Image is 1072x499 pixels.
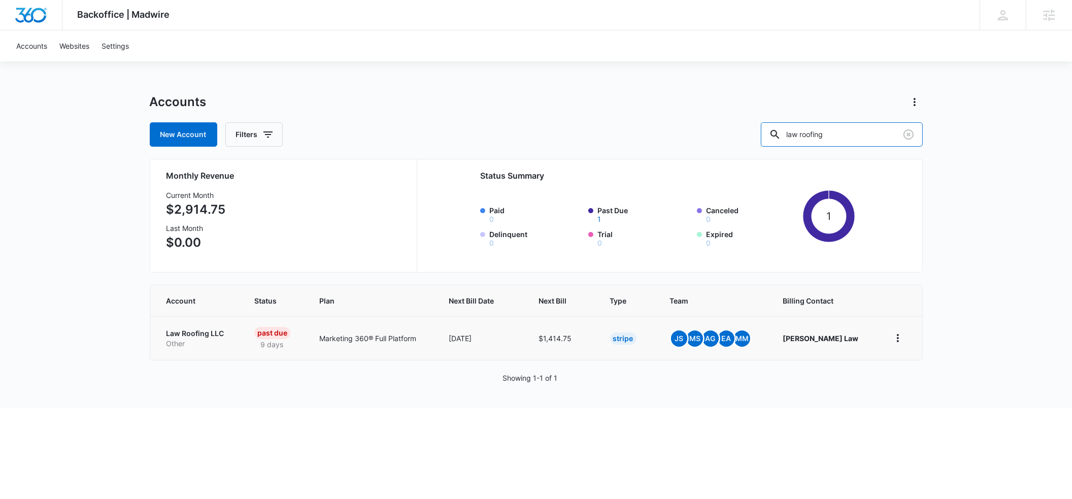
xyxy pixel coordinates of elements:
[718,330,734,347] span: EA
[671,330,687,347] span: JS
[900,126,917,143] button: Clear
[610,295,630,306] span: Type
[706,205,799,223] label: Canceled
[150,122,217,147] a: New Account
[687,330,703,347] span: MS
[437,316,526,360] td: [DATE]
[320,295,425,306] span: Plan
[706,229,799,247] label: Expired
[489,205,583,223] label: Paid
[78,9,170,20] span: Backoffice | Madwire
[166,339,230,349] p: Other
[761,122,923,147] input: Search
[783,295,865,306] span: Billing Contact
[480,170,855,182] h2: Status Summary
[53,30,95,61] a: Websites
[526,316,598,360] td: $1,414.75
[225,122,283,147] button: Filters
[166,328,230,339] p: Law Roofing LLC
[449,295,499,306] span: Next Bill Date
[166,190,226,201] h3: Current Month
[610,332,636,345] div: Stripe
[10,30,53,61] a: Accounts
[166,234,226,252] p: $0.00
[597,216,601,223] button: Past Due
[166,328,230,348] a: Law Roofing LLCOther
[502,373,557,383] p: Showing 1-1 of 1
[827,210,831,222] tspan: 1
[254,339,289,350] p: 9 days
[166,295,215,306] span: Account
[669,295,744,306] span: Team
[150,94,207,110] h1: Accounts
[597,205,691,223] label: Past Due
[702,330,719,347] span: AG
[166,201,226,219] p: $2,914.75
[597,229,691,247] label: Trial
[489,229,583,247] label: Delinquent
[783,334,859,343] strong: [PERSON_NAME] Law
[907,94,923,110] button: Actions
[539,295,571,306] span: Next Bill
[734,330,750,347] span: MM
[320,333,425,344] p: Marketing 360® Full Platform
[890,330,906,346] button: home
[166,223,226,234] h3: Last Month
[254,295,281,306] span: Status
[254,327,290,339] div: Past Due
[166,170,405,182] h2: Monthly Revenue
[95,30,135,61] a: Settings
